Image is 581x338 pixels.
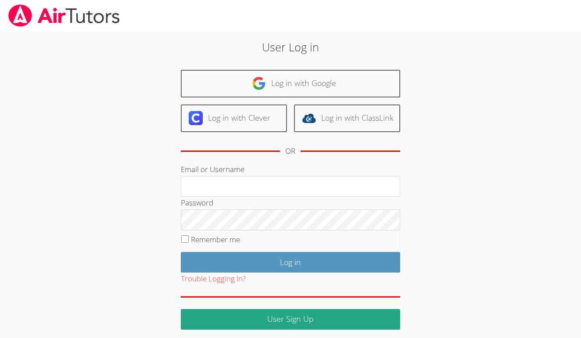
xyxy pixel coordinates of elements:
label: Email or Username [181,164,244,174]
a: Log in with Google [181,70,400,97]
img: airtutors_banner-c4298cdbf04f3fff15de1276eac7730deb9818008684d7c2e4769d2f7ddbe033.png [7,4,121,27]
a: Log in with ClassLink [294,104,400,132]
label: Password [181,198,213,208]
a: Log in with Clever [181,104,287,132]
img: clever-logo-6eab21bc6e7a338710f1a6ff85c0baf02591cd810cc4098c63d3a4b26e2feb20.svg [189,111,203,125]
label: Remember me [191,234,240,245]
a: User Sign Up [181,309,400,330]
div: OR [285,145,295,158]
img: google-logo-50288ca7cdecda66e5e0955fdab243c47b7ad437acaf1139b6f446037453330a.svg [252,76,266,90]
img: classlink-logo-d6bb404cc1216ec64c9a2012d9dc4662098be43eaf13dc465df04b49fa7ab582.svg [302,111,316,125]
button: Trouble Logging In? [181,273,246,285]
input: Log in [181,252,400,273]
h2: User Log in [134,39,448,55]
